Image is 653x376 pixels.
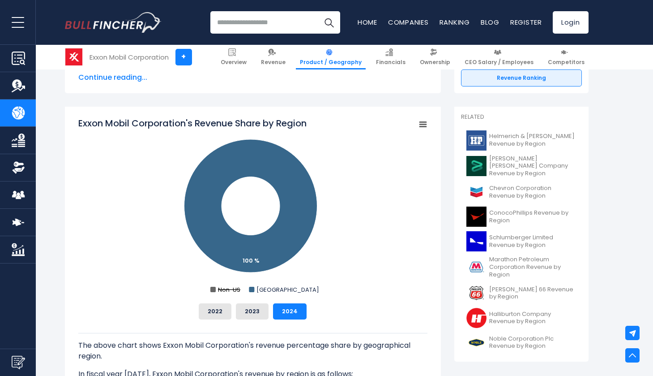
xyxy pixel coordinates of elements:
[461,113,582,121] p: Related
[243,256,260,265] text: 100 %
[461,153,582,180] a: [PERSON_NAME] [PERSON_NAME] Company Revenue by Region
[78,72,427,83] span: Continue reading...
[217,45,251,69] a: Overview
[548,59,585,66] span: Competitors
[465,59,533,66] span: CEO Salary / Employees
[489,234,576,249] span: Schlumberger Limited Revenue by Region
[372,45,410,69] a: Financials
[78,117,427,296] svg: Exxon Mobil Corporation's Revenue Share by Region
[510,17,542,27] a: Register
[65,12,162,33] img: Bullfincher logo
[256,285,319,294] text: [GEOGRAPHIC_DATA]
[65,48,82,65] img: XOM logo
[461,45,538,69] a: CEO Salary / Employees
[236,303,269,320] button: 2023
[461,254,582,281] a: Marathon Petroleum Corporation Revenue by Region
[90,52,169,62] div: Exxon Mobil Corporation
[376,59,405,66] span: Financials
[65,12,161,33] a: Go to homepage
[466,182,487,202] img: CVX logo
[420,59,450,66] span: Ownership
[489,155,576,178] span: [PERSON_NAME] [PERSON_NAME] Company Revenue by Region
[461,306,582,330] a: Halliburton Company Revenue by Region
[261,59,286,66] span: Revenue
[257,45,290,69] a: Revenue
[78,340,427,362] p: The above chart shows Exxon Mobil Corporation's revenue percentage share by geographical region.
[78,117,307,130] tspan: Exxon Mobil Corporation's Revenue Share by Region
[489,133,576,148] span: Helmerich & [PERSON_NAME] Revenue by Region
[481,17,499,27] a: Blog
[318,11,340,34] button: Search
[218,285,240,294] text: Non-US
[466,207,487,227] img: COP logo
[461,204,582,229] a: ConocoPhillips Revenue by Region
[466,257,487,277] img: MPC logo
[175,49,192,65] a: +
[544,45,589,69] a: Competitors
[489,286,576,301] span: [PERSON_NAME] 66 Revenue by Region
[300,59,362,66] span: Product / Geography
[489,256,576,279] span: Marathon Petroleum Corporation Revenue by Region
[296,45,366,69] a: Product / Geography
[466,333,487,353] img: NE logo
[273,303,307,320] button: 2024
[440,17,470,27] a: Ranking
[461,229,582,254] a: Schlumberger Limited Revenue by Region
[221,59,247,66] span: Overview
[466,308,487,328] img: HAL logo
[461,128,582,153] a: Helmerich & [PERSON_NAME] Revenue by Region
[358,17,377,27] a: Home
[466,156,487,176] img: BKR logo
[489,209,576,225] span: ConocoPhillips Revenue by Region
[461,69,582,86] a: Revenue Ranking
[553,11,589,34] a: Login
[388,17,429,27] a: Companies
[466,283,487,303] img: PSX logo
[461,180,582,204] a: Chevron Corporation Revenue by Region
[489,185,576,200] span: Chevron Corporation Revenue by Region
[466,231,487,251] img: SLB logo
[489,311,576,326] span: Halliburton Company Revenue by Region
[466,130,487,151] img: HP logo
[199,303,231,320] button: 2022
[12,161,25,174] img: Ownership
[489,335,576,350] span: Noble Corporation Plc Revenue by Region
[461,281,582,306] a: [PERSON_NAME] 66 Revenue by Region
[461,330,582,355] a: Noble Corporation Plc Revenue by Region
[416,45,454,69] a: Ownership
